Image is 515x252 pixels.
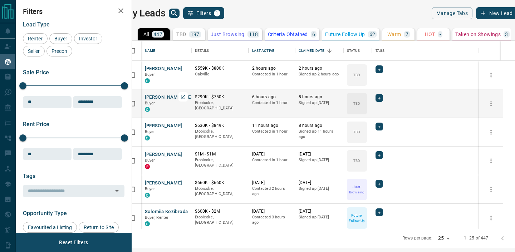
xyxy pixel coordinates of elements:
span: Buyer [52,36,70,41]
div: Renter [23,33,48,44]
p: Etobicoke, [GEOGRAPHIC_DATA] [195,129,245,140]
div: condos.ca [145,78,150,83]
p: Oakville [195,71,245,77]
p: 2 hours ago [252,65,291,71]
p: [DATE] [299,208,340,214]
div: Status [347,41,360,61]
p: TBD [353,101,360,106]
span: Investor [77,36,100,41]
p: Etobicoke, [GEOGRAPHIC_DATA] [195,186,245,197]
div: Tags [376,41,385,61]
p: [DATE] [299,180,340,186]
p: Signed up [DATE] [299,186,340,192]
div: + [376,123,383,130]
div: Last Active [252,41,274,61]
button: Open [112,186,122,196]
p: 447 [153,32,162,37]
p: Contacted 3 hours ago [252,214,291,226]
div: Investor [74,33,102,44]
h2: Filters [23,7,124,16]
p: Just Browsing [211,32,245,37]
button: Filters1 [183,7,224,19]
div: Status [343,41,372,61]
p: 11 hours ago [252,123,291,129]
p: Etobicoke, [GEOGRAPHIC_DATA] [195,214,245,226]
p: Signed up [DATE] [299,214,340,220]
span: Buyer, Renter [145,215,169,220]
button: [PERSON_NAME] [145,65,182,72]
p: $600K - $2M [195,208,245,214]
p: 3 [505,32,508,37]
p: Signed up 11 hours ago [299,129,340,140]
p: [DATE] [252,208,291,214]
button: more [486,155,496,166]
p: Just Browsing [348,184,366,195]
div: condos.ca [145,221,150,226]
div: + [376,151,383,159]
div: Claimed Date [299,41,325,61]
div: Claimed Date [295,41,343,61]
p: 1–25 of 447 [464,235,488,241]
p: TBD [353,158,360,163]
p: Contacted in 1 hour [252,100,291,106]
p: $559K - $800K [195,65,245,71]
p: Future Follow Up [325,32,365,37]
p: Future Follow Up [348,213,366,223]
span: Rent Price [23,121,49,128]
p: Rows per page: [402,235,432,241]
p: TBD [353,129,360,135]
div: condos.ca [145,135,150,140]
p: [DATE] [252,180,291,186]
p: Taken on Showings [455,32,501,37]
div: Details [191,41,249,61]
button: Sort [324,46,334,56]
button: more [486,213,496,223]
div: + [376,180,383,188]
span: + [378,123,381,130]
div: Buyer [49,33,72,44]
p: $1M - $1M [195,151,245,157]
span: Buyer [145,72,155,77]
button: [PERSON_NAME] [145,123,182,129]
span: Return to Site [81,224,116,230]
p: Signed up [DATE] [299,100,340,106]
span: Buyer [145,101,155,105]
p: Signed up 2 hours ago [299,71,340,77]
div: Precon [46,46,72,56]
p: 62 [369,32,376,37]
span: Tags [23,173,35,179]
span: + [378,66,381,73]
p: Contacted in 1 hour [252,71,291,77]
p: Contacted 2 hours ago [252,186,291,197]
button: Reset Filters [54,236,93,248]
button: Manage Tabs [432,7,472,19]
div: Name [145,41,156,61]
span: Seller [25,48,42,54]
span: 1 [215,11,220,16]
div: Last Active [249,41,295,61]
div: Favourited a Listing [23,222,77,233]
p: HOT [425,32,435,37]
div: + [376,94,383,102]
p: Criteria Obtained [268,32,308,37]
span: Renter [25,36,45,41]
span: + [378,209,381,216]
button: more [486,184,496,195]
span: Buyer [145,129,155,134]
p: TBD [353,72,360,78]
h1: My Leads [124,8,166,19]
p: 6 [312,32,315,37]
p: $630K - $849K [195,123,245,129]
span: + [378,94,381,102]
div: Seller [23,46,45,56]
a: Open in New Tab [178,92,188,102]
p: 7 [406,32,408,37]
span: Opportunity Type [23,210,67,217]
span: Buyer [145,187,155,191]
p: 8 hours ago [299,94,340,100]
div: Details [195,41,209,61]
button: more [486,70,496,80]
span: Buyer [145,158,155,163]
span: Favourited a Listing [25,224,74,230]
div: Tags [372,41,479,61]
